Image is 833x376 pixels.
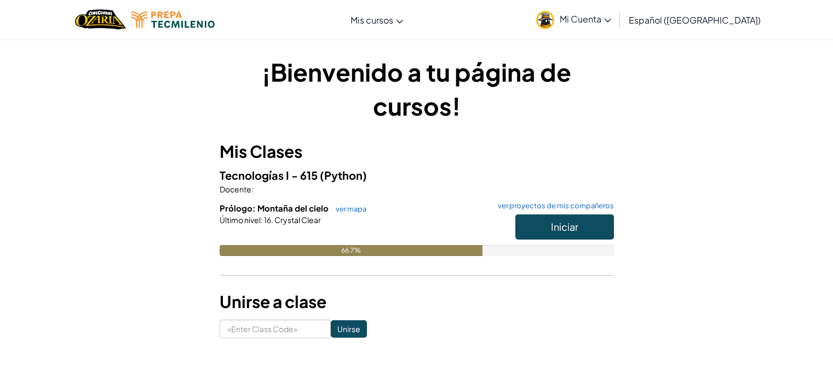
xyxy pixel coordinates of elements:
span: Prólogo: Montaña del cielo [220,203,330,213]
h3: Unirse a clase [220,289,614,314]
div: 66.7% [220,245,482,256]
span: (Python) [320,168,367,182]
span: Tecnologías I - 615 [220,168,320,182]
h1: ¡Bienvenido a tu página de cursos! [220,55,614,123]
h3: Mis Clases [220,139,614,164]
span: Iniciar [551,220,578,233]
input: Unirse [331,320,367,338]
font: Mis cursos [351,14,393,26]
img: Logotipo de Tecmilenio [131,12,215,28]
span: : [261,215,263,225]
span: Último nivel [220,215,261,225]
button: Iniciar [515,214,614,240]
a: Español ([GEOGRAPHIC_DATA]) [623,5,766,35]
a: Logotipo de Ozaria de CodeCombat [75,8,126,31]
span: Docente [220,184,251,194]
font: Español ([GEOGRAPHIC_DATA]) [629,14,761,26]
a: ver proyectos de mis compañeros [492,202,614,209]
span: : [251,184,254,194]
span: Crystal Clear [273,215,321,225]
a: Mi Cuenta [531,2,617,37]
img: avatar [536,11,554,29]
a: ver mapa [330,204,366,213]
input: <Enter Class Code> [220,320,331,338]
font: Mi Cuenta [560,13,601,25]
img: Hogar [75,8,126,31]
a: Mis cursos [345,5,409,35]
span: 16. [263,215,273,225]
